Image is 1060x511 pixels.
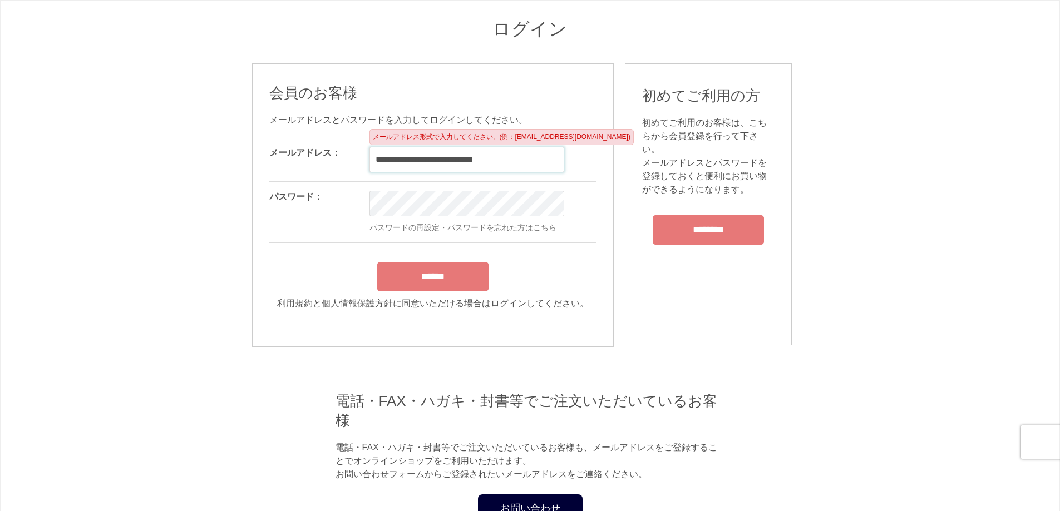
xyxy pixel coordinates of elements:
span: 初めてご利用の方 [642,87,760,104]
div: と に同意いただける場合はログインしてください。 [269,297,596,310]
span: 会員のお客様 [269,85,357,101]
div: 初めてご利用のお客様は、こちらから会員登録を行って下さい。 メールアドレスとパスワードを登録しておくと便利にお買い物ができるようになります。 [642,116,775,196]
label: メールアドレス： [269,148,341,157]
a: パスワードの再設定・パスワードを忘れた方はこちら [369,223,556,232]
div: メールアドレスとパスワードを入力してログインしてください。 [269,113,596,127]
h1: ログイン [252,17,808,41]
div: メールアドレス形式で入力してください。(例：[EMAIL_ADDRESS][DOMAIN_NAME]) [369,129,634,145]
a: 個人情報保護方針 [322,299,393,308]
label: パスワード： [269,192,323,201]
p: 電話・FAX・ハガキ・封書等でご注文いただいているお客様も、メールアドレスをご登録することでオンラインショップをご利用いただけます。 お問い合わせフォームからご登録されたいメールアドレスをご連絡... [336,441,725,481]
h2: 電話・FAX・ハガキ・封書等でご注文いただいているお客様 [336,391,725,430]
a: 利用規約 [277,299,313,308]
